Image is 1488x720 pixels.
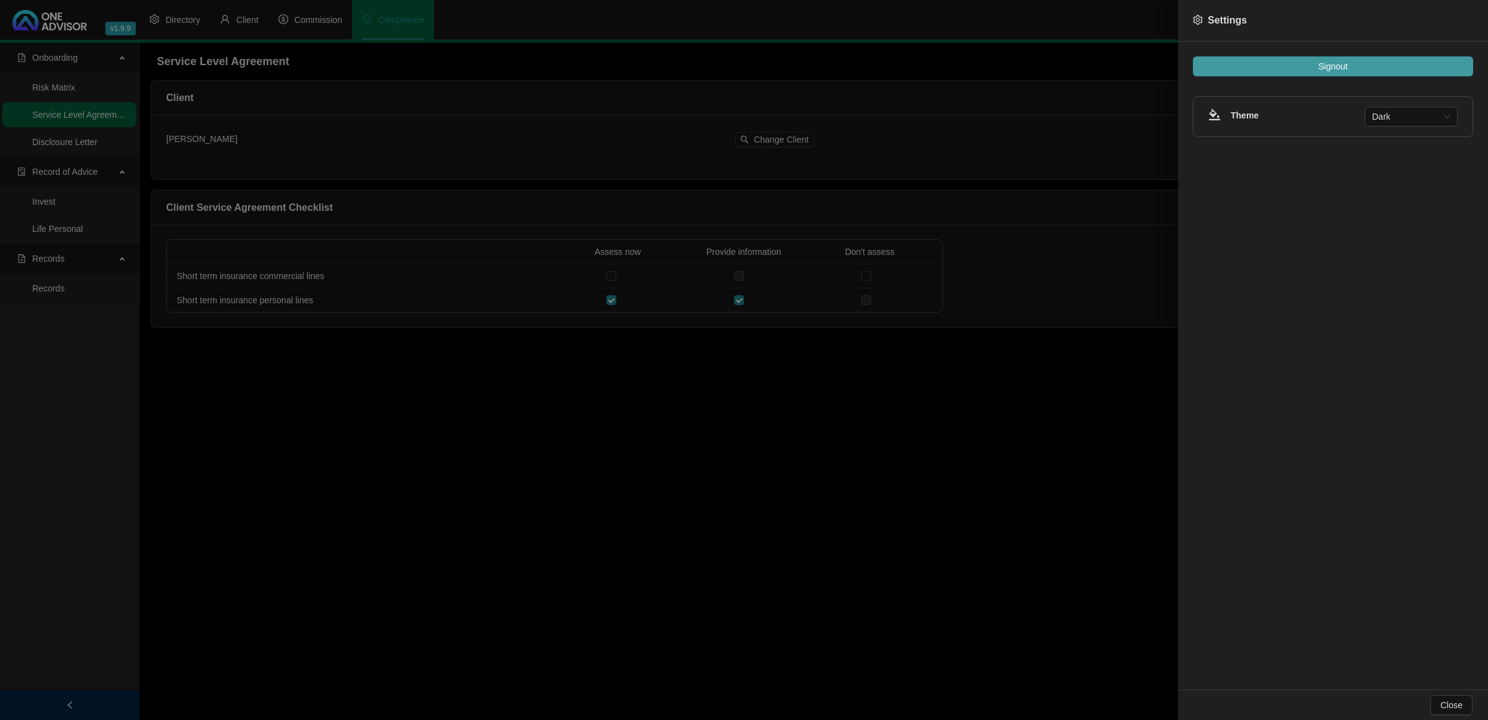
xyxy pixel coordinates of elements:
span: setting [1193,15,1203,25]
span: Close [1440,698,1463,712]
button: Signout [1193,56,1473,76]
span: Dark [1372,107,1450,126]
span: Settings [1208,15,1247,25]
h4: Theme [1231,109,1365,122]
span: bg-colors [1208,109,1221,121]
span: Signout [1318,60,1347,73]
button: Close [1430,695,1472,715]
